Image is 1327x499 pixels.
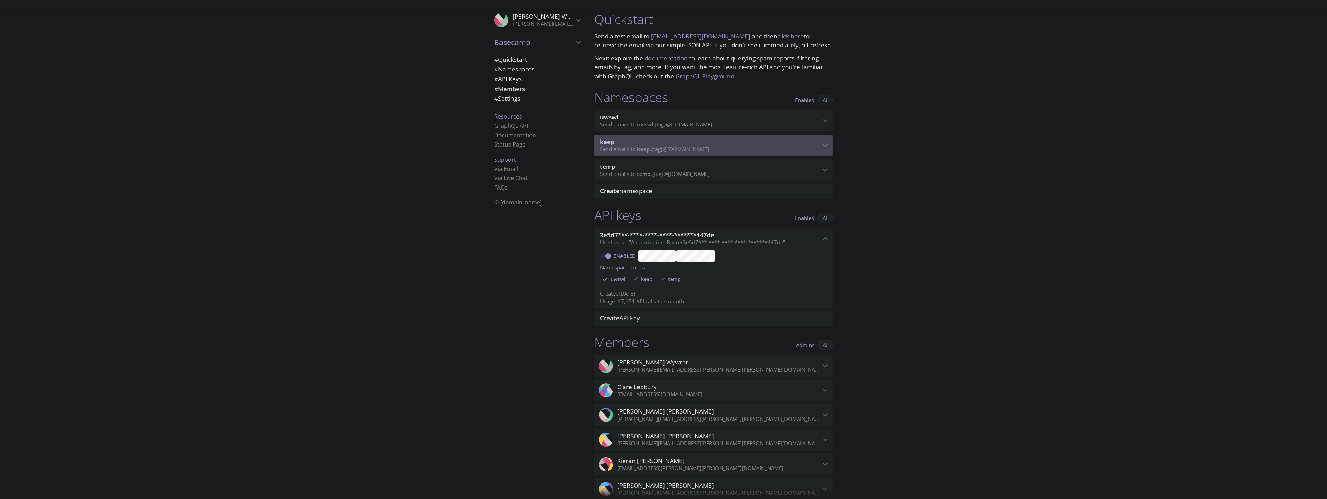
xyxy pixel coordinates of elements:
[494,165,518,173] a: Via Email
[494,174,528,182] a: Via Live Chat
[494,94,498,102] span: #
[600,314,619,322] span: Create
[513,20,574,28] p: [PERSON_NAME][EMAIL_ADDRESS][PERSON_NAME][PERSON_NAME][DOMAIN_NAME]
[594,184,833,198] div: Create namespace
[617,358,688,366] span: [PERSON_NAME] Wywrot
[594,159,833,181] div: temp namespace
[777,32,804,40] a: click here
[617,408,714,415] span: [PERSON_NAME] [PERSON_NAME]
[594,135,833,156] div: keep namespace
[617,482,714,489] span: [PERSON_NAME] [PERSON_NAME]
[489,33,586,52] div: Basecamp
[489,8,586,32] div: Krzysztof Wywrot
[594,311,833,326] div: Create API Key
[637,145,650,153] span: keep
[600,145,709,153] span: Send emails to . {tag} @[DOMAIN_NAME]
[594,54,833,81] p: Next: explore the to learn about querying spam reports, filtering emails by tag, and more. If you...
[600,290,827,297] p: Created [DATE]
[494,141,526,148] a: Status Page
[494,55,498,64] span: #
[658,273,685,285] div: temp
[494,65,498,73] span: #
[594,334,649,350] h1: Members
[489,94,586,103] div: Team Settings
[791,95,819,105] button: Enabled
[791,213,819,223] button: Enabled
[792,340,819,350] button: Admins
[651,32,750,40] a: [EMAIL_ADDRESS][DOMAIN_NAME]
[494,75,498,83] span: #
[606,276,630,282] span: uwswl
[494,75,522,83] span: API Keys
[600,187,619,195] span: Create
[594,453,833,475] div: Kieran Brinkley
[612,253,638,259] a: Enabled
[594,89,668,105] h1: Namespaces
[494,85,498,93] span: #
[594,207,641,223] h1: API keys
[637,170,650,177] span: temp
[494,113,522,120] span: Resources
[594,110,833,132] div: uwswl namespace
[601,273,630,285] div: uwswl
[664,276,685,282] span: temp
[637,121,653,128] span: uwswl
[494,65,534,73] span: Namespaces
[594,404,833,426] div: Ian Scrivens
[644,54,688,62] a: documentation
[489,64,586,74] div: Namespaces
[594,355,833,377] div: Krzysztof Wywrot
[594,11,833,27] h1: Quickstart
[494,131,536,139] a: Documentation
[617,432,714,440] span: [PERSON_NAME] [PERSON_NAME]
[600,162,616,171] span: temp
[617,465,821,472] p: [EMAIL_ADDRESS][PERSON_NAME][PERSON_NAME][DOMAIN_NAME]
[600,113,618,121] span: uwswl
[637,276,657,282] span: keep
[494,37,574,47] span: Basecamp
[594,32,833,50] p: Send a test email to and then to retrieve the email via our simple JSON API. If you don't see it ...
[600,138,614,146] span: keep
[594,380,833,402] div: Clare Ledbury
[600,262,647,272] label: Namespace access:
[505,184,508,191] span: s
[594,429,833,451] div: Richard Rodriguez
[600,170,710,177] span: Send emails to . {tag} @[DOMAIN_NAME]
[675,72,734,80] a: GraphQL Playground
[494,55,527,64] span: Quickstart
[489,84,586,94] div: Members
[617,391,821,398] p: [EMAIL_ADDRESS][DOMAIN_NAME]
[600,187,652,195] span: namespace
[617,416,821,423] p: [PERSON_NAME][EMAIL_ADDRESS][PERSON_NAME][PERSON_NAME][DOMAIN_NAME]
[494,122,528,130] a: GraphQL API
[494,198,542,206] span: © [DOMAIN_NAME]
[818,213,833,223] button: All
[617,457,685,465] span: Kieran [PERSON_NAME]
[617,366,821,373] p: [PERSON_NAME][EMAIL_ADDRESS][PERSON_NAME][PERSON_NAME][DOMAIN_NAME]
[489,55,586,65] div: Quickstart
[617,440,821,447] p: [PERSON_NAME][EMAIL_ADDRESS][PERSON_NAME][PERSON_NAME][DOMAIN_NAME]
[489,74,586,84] div: API Keys
[494,184,508,191] a: FAQ
[600,314,640,322] span: API key
[494,94,520,102] span: Settings
[631,273,657,285] div: keep
[513,12,583,20] span: [PERSON_NAME] Wywrot
[600,121,712,128] span: Send emails to . {tag} @[DOMAIN_NAME]
[818,95,833,105] button: All
[617,383,657,391] span: Clare Ledbury
[600,298,827,305] p: Usage: 17,151 API calls this month
[818,340,833,350] button: All
[494,85,525,93] span: Members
